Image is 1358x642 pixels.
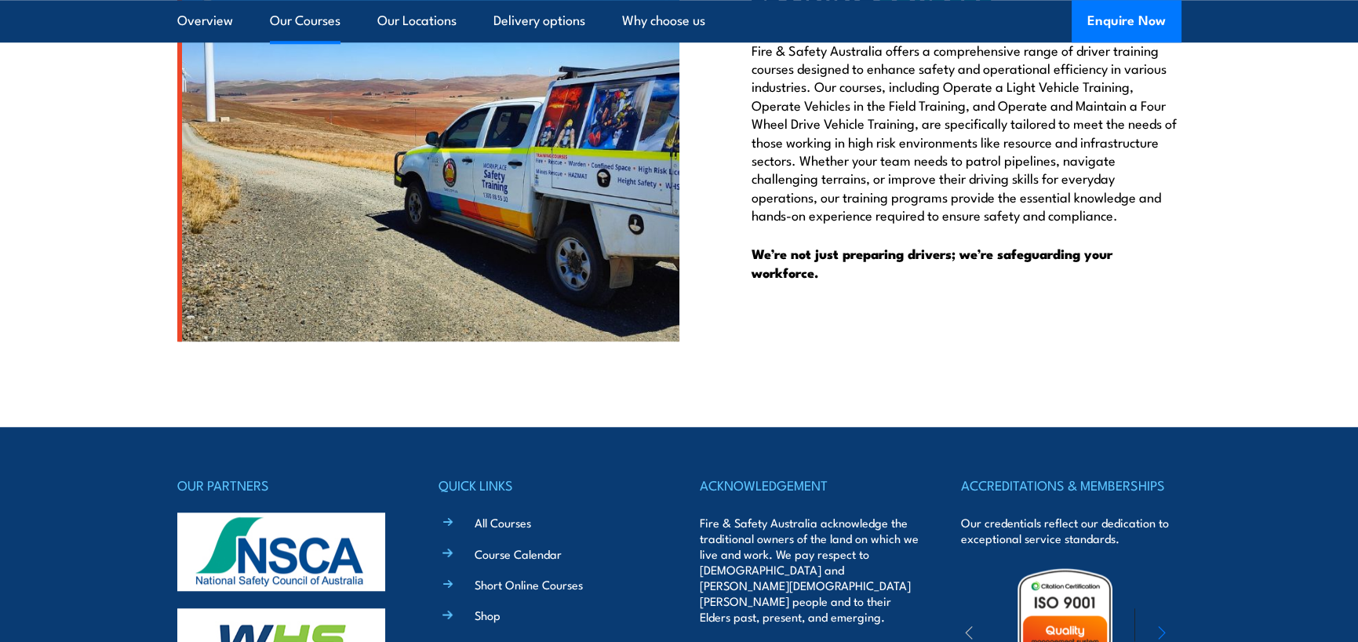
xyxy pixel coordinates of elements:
[961,515,1181,546] p: Our credentials reflect our dedication to exceptional service standards.
[475,514,531,531] a: All Courses
[475,545,562,562] a: Course Calendar
[700,474,919,496] h4: ACKNOWLEDGEMENT
[177,513,385,591] img: nsca-logo-footer
[700,515,919,625] p: Fire & Safety Australia acknowledge the traditional owners of the land on which we live and work....
[752,243,1112,283] strong: We’re not just preparing drivers; we’re safeguarding your workforce.
[177,474,397,496] h4: OUR PARTNERS
[475,576,583,593] a: Short Online Courses
[475,607,501,623] a: Shop
[752,41,1181,224] p: Fire & Safety Australia offers a comprehensive range of driver training courses designed to enhan...
[961,474,1181,496] h4: ACCREDITATIONS & MEMBERSHIPS
[439,474,658,496] h4: QUICK LINKS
